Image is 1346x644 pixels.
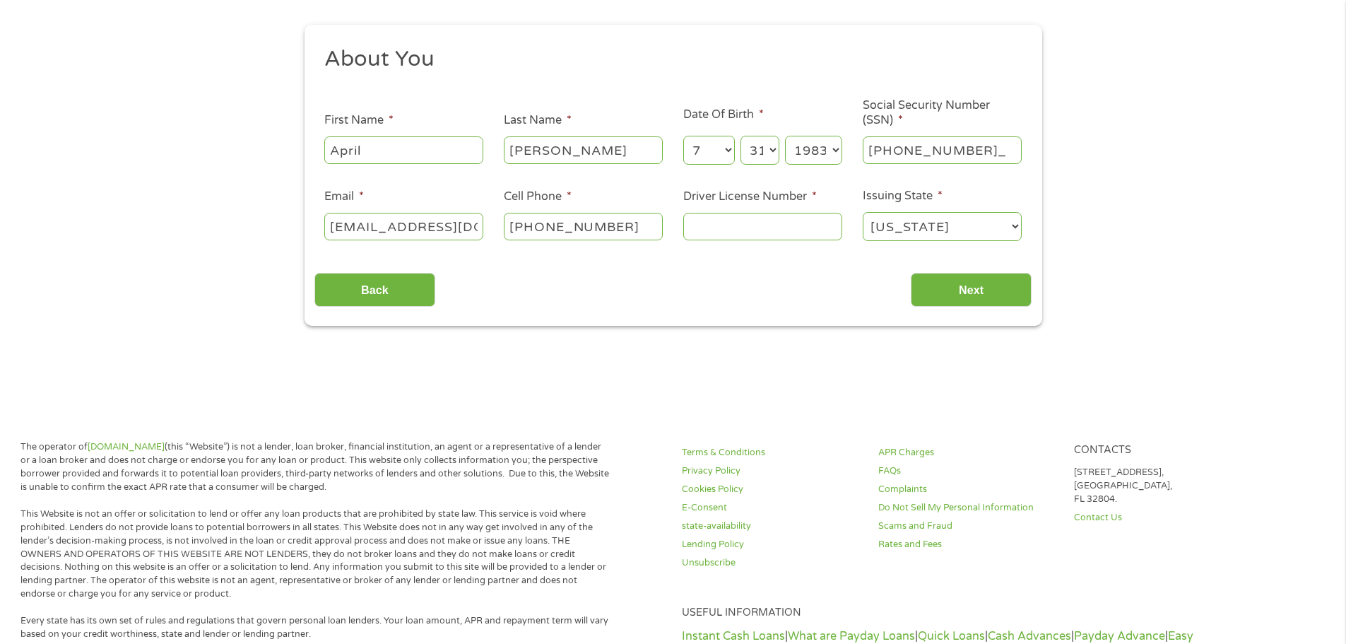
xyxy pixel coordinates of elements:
[1074,466,1253,506] p: [STREET_ADDRESS], [GEOGRAPHIC_DATA], FL 32804.
[878,446,1058,459] a: APR Charges
[20,614,610,641] p: Every state has its own set of rules and regulations that govern personal loan lenders. Your loan...
[504,136,663,163] input: Smith
[682,501,861,515] a: E-Consent
[682,629,785,643] a: Instant Cash Loans
[863,136,1022,163] input: 078-05-1120
[682,446,861,459] a: Terms & Conditions
[682,520,861,533] a: state-availability
[324,113,394,128] label: First Name
[863,98,1022,128] label: Social Security Number (SSN)
[1074,511,1253,525] a: Contact Us
[314,273,435,308] input: Back
[504,189,572,204] label: Cell Phone
[1074,629,1165,643] a: Payday Advance
[788,629,915,643] a: What are Payday Loans
[683,107,764,122] label: Date Of Birth
[324,189,364,204] label: Email
[911,273,1032,308] input: Next
[863,189,943,204] label: Issuing State
[683,189,817,204] label: Driver License Number
[682,607,1253,620] h4: Useful Information
[682,483,861,496] a: Cookies Policy
[20,440,610,494] p: The operator of (this “Website”) is not a lender, loan broker, financial institution, an agent or...
[504,213,663,240] input: (541) 754-3010
[324,45,1011,74] h2: About You
[324,213,483,240] input: john@gmail.com
[504,113,572,128] label: Last Name
[682,538,861,551] a: Lending Policy
[88,441,165,452] a: [DOMAIN_NAME]
[682,556,861,570] a: Unsubscribe
[918,629,985,643] a: Quick Loans
[878,538,1058,551] a: Rates and Fees
[878,520,1058,533] a: Scams and Fraud
[324,136,483,163] input: John
[878,501,1058,515] a: Do Not Sell My Personal Information
[878,464,1058,478] a: FAQs
[1074,444,1253,457] h4: Contacts
[682,464,861,478] a: Privacy Policy
[20,508,610,601] p: This Website is not an offer or solicitation to lend or offer any loan products that are prohibit...
[988,629,1071,643] a: Cash Advances
[878,483,1058,496] a: Complaints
